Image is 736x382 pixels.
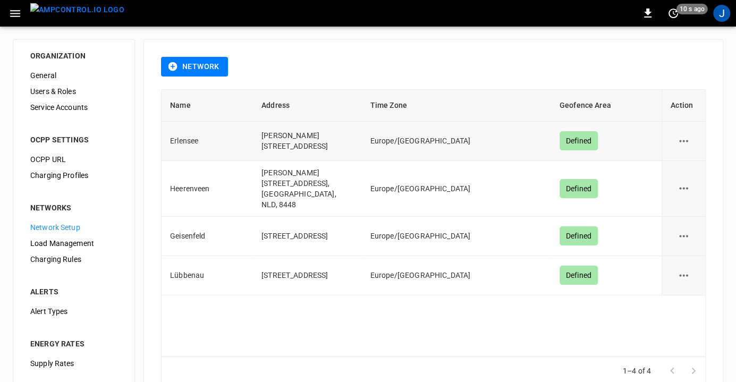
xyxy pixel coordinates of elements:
[253,256,362,295] td: [STREET_ADDRESS]
[162,256,253,295] td: Lübbenau
[22,83,126,99] div: Users & Roles
[362,122,551,161] td: Europe/[GEOGRAPHIC_DATA]
[30,3,124,16] img: ampcontrol.io logo
[30,222,117,233] span: Network Setup
[662,90,705,122] th: Action
[362,256,551,295] td: Europe/[GEOGRAPHIC_DATA]
[253,161,362,217] td: [PERSON_NAME][STREET_ADDRESS], [GEOGRAPHIC_DATA], NLD, 8448
[676,4,708,14] span: 10 s ago
[671,223,697,249] button: network options
[162,90,705,295] table: networks-table
[30,102,117,113] span: Service Accounts
[22,303,126,319] div: Alert Types
[671,175,697,201] button: network options
[713,5,730,22] div: profile-icon
[30,134,117,145] div: OCPP SETTINGS
[22,67,126,83] div: General
[22,355,126,371] div: Supply Rates
[30,358,117,369] span: Supply Rates
[22,251,126,267] div: Charging Rules
[560,179,598,198] div: Defined
[665,5,682,22] button: set refresh interval
[30,338,117,349] div: ENERGY RATES
[22,151,126,167] div: OCPP URL
[671,262,697,288] button: network options
[30,202,117,213] div: NETWORKS
[22,235,126,251] div: Load Management
[30,254,117,265] span: Charging Rules
[253,90,362,122] th: Address
[22,219,126,235] div: Network Setup
[22,99,126,115] div: Service Accounts
[30,170,117,181] span: Charging Profiles
[623,366,651,376] p: 1–4 of 4
[30,70,117,81] span: General
[30,238,117,249] span: Load Management
[560,226,598,245] div: Defined
[362,161,551,217] td: Europe/[GEOGRAPHIC_DATA]
[560,131,598,150] div: Defined
[551,90,662,122] th: Geofence Area
[253,217,362,256] td: [STREET_ADDRESS]
[161,57,228,77] button: Network
[253,122,362,161] td: [PERSON_NAME][STREET_ADDRESS]
[30,154,117,165] span: OCPP URL
[30,50,117,61] div: ORGANIZATION
[30,306,117,317] span: Alert Types
[162,90,253,122] th: Name
[362,90,551,122] th: Time Zone
[162,122,253,161] td: Erlensee
[162,217,253,256] td: Geisenfeld
[162,161,253,217] td: Heerenveen
[560,266,598,285] div: Defined
[671,128,697,154] button: network options
[22,167,126,183] div: Charging Profiles
[362,217,551,256] td: Europe/[GEOGRAPHIC_DATA]
[30,286,117,297] div: ALERTS
[30,86,117,97] span: Users & Roles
